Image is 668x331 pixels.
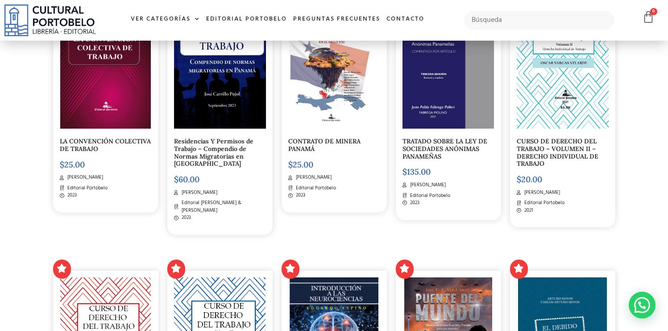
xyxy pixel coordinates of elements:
span: $ [517,174,521,184]
a: CONTRATO DE MINERA PANAMÁ [288,137,361,153]
a: Residencias Y Permisos de Trabajo – Compendio de Normas Migratorias en [GEOGRAPHIC_DATA] [174,137,253,168]
span: $ [288,159,293,170]
span: $ [60,159,64,170]
bdi: 135.00 [402,167,431,177]
span: 2023 [179,214,191,222]
span: Editorial Portobelo [522,199,564,207]
a: Ver Categorías [128,10,203,29]
bdi: 25.00 [60,159,85,170]
a: 0 [642,11,655,24]
a: Preguntas frecuentes [290,10,383,29]
span: [PERSON_NAME] [408,181,446,189]
input: Búsqueda [464,11,614,29]
span: 2023 [65,192,77,199]
span: 0 [650,8,657,15]
span: $ [402,167,407,177]
span: 2023 [408,199,419,207]
a: Contacto [383,10,427,29]
a: TRATADO SOBRE LA LEY DE SOCIEDADES ANÓNIMAS PANAMEÑAS [402,137,487,160]
span: [PERSON_NAME] [522,189,560,197]
span: Editorial Portobelo [65,184,108,192]
bdi: 25.00 [288,159,313,170]
a: CURSO DE DERECHO DEL TRABAJO – VOLUMEN II – DERECHO INDIVIDUAL DE TRABAJO [517,137,598,168]
bdi: 60.00 [174,174,199,184]
a: LA CONVENCIÓN COLECTIVA DE TRABAJO [60,137,151,153]
a: Editorial Portobelo [203,10,290,29]
span: Editorial Portobelo [408,192,450,200]
span: $ [174,174,178,184]
span: [PERSON_NAME] [179,189,217,197]
span: 2023 [294,192,305,199]
span: 2021 [522,207,533,214]
span: [PERSON_NAME] [65,174,103,181]
span: Editorial Portobelo [294,184,336,192]
span: [PERSON_NAME] [294,174,332,181]
span: Editorial [PERSON_NAME] & [PERSON_NAME] [179,199,261,214]
bdi: 20.00 [517,174,542,184]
